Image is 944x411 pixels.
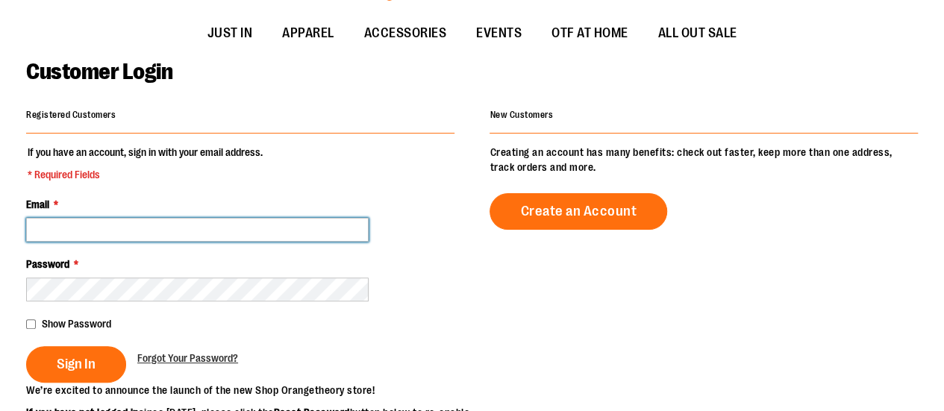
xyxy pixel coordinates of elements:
[490,145,918,175] p: Creating an account has many benefits: check out faster, keep more than one address, track orders...
[658,16,737,50] span: ALL OUT SALE
[137,351,238,365] a: Forgot Your Password?
[551,16,628,50] span: OTF AT HOME
[57,356,96,372] span: Sign In
[207,16,253,50] span: JUST IN
[26,258,69,270] span: Password
[490,193,667,230] a: Create an Account
[364,16,447,50] span: ACCESSORIES
[26,145,264,182] legend: If you have an account, sign in with your email address.
[26,198,49,210] span: Email
[26,383,472,398] p: We’re excited to announce the launch of the new Shop Orangetheory store!
[42,318,111,330] span: Show Password
[28,167,263,182] span: * Required Fields
[490,110,553,120] strong: New Customers
[26,59,172,84] span: Customer Login
[476,16,522,50] span: EVENTS
[137,352,238,364] span: Forgot Your Password?
[26,110,116,120] strong: Registered Customers
[520,203,637,219] span: Create an Account
[26,346,126,383] button: Sign In
[282,16,334,50] span: APPAREL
